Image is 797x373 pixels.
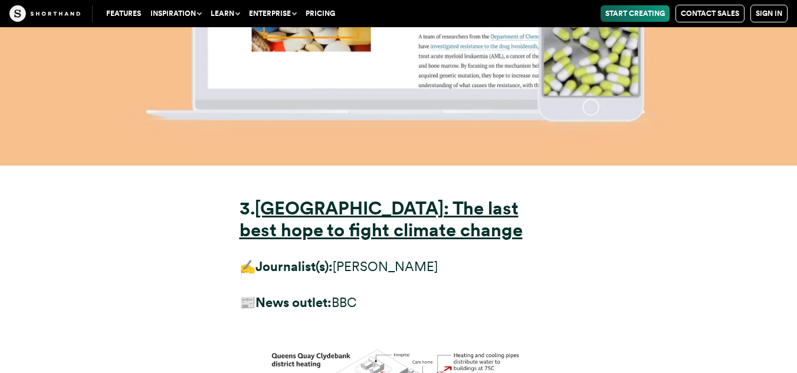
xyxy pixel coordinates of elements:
[301,5,340,22] a: Pricing
[675,5,744,22] a: Contact Sales
[750,5,788,22] a: Sign in
[101,5,146,22] a: Features
[240,292,558,313] p: 📰 BBC
[255,295,332,310] strong: News outlet:
[244,5,301,22] button: Enterprise
[206,5,244,22] button: Learn
[255,259,333,274] strong: Journalist(s):
[240,256,558,278] p: ✍️ [PERSON_NAME]
[146,5,206,22] button: Inspiration
[240,197,523,241] a: [GEOGRAPHIC_DATA]: The last best hope to fight climate change
[9,5,80,22] img: The Craft
[601,5,670,22] a: Start Creating
[240,197,255,219] strong: 3.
